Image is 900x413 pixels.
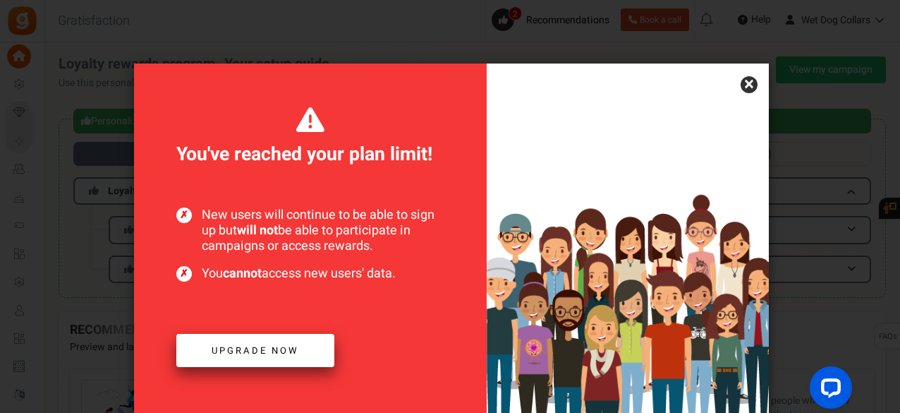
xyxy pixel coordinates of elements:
b: cannot [223,264,262,283]
span: You've reached your plan limit! [176,106,444,168]
span: You access new users' data. [176,266,444,282]
a: Upgrade now [176,334,334,367]
b: will not [237,221,278,240]
span: New users will continue to be able to sign up but be able to participate in campaigns or access r... [176,208,444,253]
a: × [741,76,758,93]
span: Upgrade now [212,344,299,357]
